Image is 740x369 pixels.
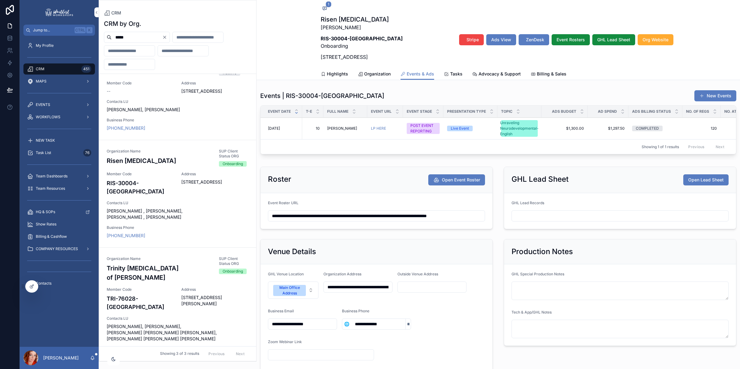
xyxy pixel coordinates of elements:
[181,179,249,185] span: [STREET_ADDRESS]
[642,144,679,149] span: Showing 1 of 1 results
[104,19,141,28] h1: CRM by Org.
[23,231,95,242] a: Billing & Cashflow
[519,34,549,45] button: ZenDesk
[36,79,47,84] span: MAPS
[501,109,512,114] span: Topic
[36,186,65,191] span: Team Resources
[344,321,349,327] span: 🌐
[407,109,432,114] span: Event Stage
[75,27,86,33] span: Ctrl
[326,1,331,7] span: 1
[342,309,369,313] span: Business Phone
[160,351,199,356] span: Showing 3 of 3 results
[450,71,462,77] span: Tasks
[23,112,95,123] a: WORKFLOWS
[597,37,630,43] span: GHL Lead Sheet
[36,43,54,48] span: My Profile
[526,37,544,43] span: ZenDesk
[107,264,212,282] h3: Trinity [MEDICAL_DATA] of [PERSON_NAME]
[181,88,249,94] span: [STREET_ADDRESS]
[107,208,249,220] span: [PERSON_NAME] , [PERSON_NAME], [PERSON_NAME] , [PERSON_NAME]
[545,126,584,131] span: $1,300.00
[107,316,249,321] span: Contacts LU
[181,172,249,176] span: Address
[321,35,403,50] p: Onboarding
[694,90,736,101] button: New Events
[33,28,72,33] span: Jump to...
[181,287,249,292] span: Address
[442,177,480,183] span: Open Event Roster
[223,269,243,274] div: Onboarding
[268,272,304,276] span: GHL Venue Location
[107,256,212,261] span: Organization Name
[162,35,170,40] button: Clear
[512,310,552,314] span: Tech & App/GHL Notes
[459,34,484,45] button: Stripe
[371,126,399,131] a: LP HERE
[552,34,590,45] button: Event Rosters
[407,123,440,134] a: POST EVENT REPORTING
[107,118,149,123] span: Business Phone
[632,109,671,114] span: Ads Billing Status
[397,272,438,276] span: Outside Venue Address
[107,125,145,131] a: [PHONE_NUMBER]
[512,247,573,257] h2: Production Notes
[306,126,320,131] span: 10
[23,206,95,217] a: HQ & SOPs
[107,233,145,239] a: [PHONE_NUMBER]
[688,177,724,183] span: Open Lead Sheet
[557,37,585,43] span: Event Rosters
[273,284,306,296] button: Unselect MAIN_OFFICE_ADDRESS
[467,37,479,43] span: Stripe
[23,40,95,51] a: My Profile
[268,126,280,131] span: [DATE]
[632,126,679,131] a: COMPLETED
[401,68,434,80] a: Events & Ads
[107,99,249,104] span: Contacts LU
[87,28,92,33] span: K
[23,147,95,158] a: Task List76
[36,209,55,214] span: HQ & SOPs
[512,272,564,276] span: GHL Special Production Notes
[268,247,316,257] h2: Venue Details
[552,109,576,114] span: Ads Budget
[260,91,384,100] h1: Events | RIS-30004-[GEOGRAPHIC_DATA]
[447,126,494,131] a: Live Event
[107,179,174,196] h4: RIS-30004-[GEOGRAPHIC_DATA]
[724,109,739,114] span: No. Att
[598,109,617,114] span: Ad Spend
[107,201,249,205] span: Contacts LU
[107,149,212,154] span: Organization Name
[107,88,110,94] span: --
[36,222,56,227] span: Show Rates
[512,174,569,184] h2: GHL Lead Sheet
[491,37,511,43] span: Ads View
[472,68,521,81] a: Advocacy & Support
[321,24,403,31] p: [PERSON_NAME]
[23,278,95,289] a: Contacts
[306,109,312,114] span: T-E
[36,246,78,251] span: COMPANY RESOURCES
[107,107,249,113] span: [PERSON_NAME], [PERSON_NAME]
[36,67,44,71] span: CRM
[23,99,95,110] a: EVENTS
[36,150,51,155] span: Task List
[268,309,294,313] span: Business Email
[36,174,68,179] span: Team Dashboards
[223,161,243,167] div: Onboarding
[23,63,95,75] a: CRM451
[36,102,50,107] span: EVENTS
[111,10,121,16] span: CRM
[371,126,386,131] a: LP HERE
[219,256,249,266] span: SUP Client Status ORG
[81,65,91,73] div: 451
[181,81,249,86] span: Address
[531,68,566,81] a: Billing & Sales
[181,294,249,307] span: [STREET_ADDRESS][PERSON_NAME]
[36,234,67,239] span: Billing & Cashflow
[512,201,544,205] span: GHL Lead Records
[268,339,302,344] span: Zoom Webinar Link
[444,68,462,81] a: Tasks
[36,138,55,143] span: NEW TASK
[479,71,521,77] span: Advocacy & Support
